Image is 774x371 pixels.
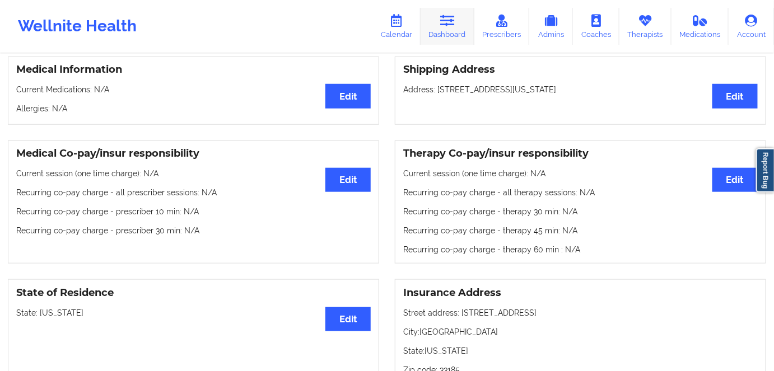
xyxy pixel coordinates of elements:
p: City: [GEOGRAPHIC_DATA] [403,326,758,337]
p: Recurring co-pay charge - prescriber 10 min : N/A [16,206,371,217]
p: Recurring co-pay charge - therapy 45 min : N/A [403,225,758,236]
p: Current session (one time charge): N/A [16,168,371,179]
p: Recurring co-pay charge - all therapy sessions : N/A [403,187,758,198]
h3: Insurance Address [403,287,758,299]
p: Street address: [STREET_ADDRESS] [403,307,758,318]
p: Recurring co-pay charge - all prescriber sessions : N/A [16,187,371,198]
a: Admins [529,8,573,45]
h3: Shipping Address [403,63,758,76]
p: Current Medications: N/A [16,84,371,95]
button: Edit [712,84,758,108]
p: Recurring co-pay charge - prescriber 30 min : N/A [16,225,371,236]
h3: State of Residence [16,287,371,299]
h3: Medical Co-pay/insur responsibility [16,147,371,160]
button: Edit [325,168,371,192]
button: Edit [325,84,371,108]
a: Coaches [573,8,619,45]
a: Report Bug [756,148,774,192]
p: State: [US_STATE] [16,307,371,318]
p: Current session (one time charge): N/A [403,168,758,179]
p: Allergies: N/A [16,103,371,114]
h3: Therapy Co-pay/insur responsibility [403,147,758,160]
p: Recurring co-pay charge - therapy 60 min : N/A [403,244,758,255]
p: State: [US_STATE] [403,345,758,356]
p: Address: [STREET_ADDRESS][US_STATE] [403,84,758,95]
a: Dashboard [421,8,474,45]
h3: Medical Information [16,63,371,76]
a: Therapists [619,8,672,45]
p: Recurring co-pay charge - therapy 30 min : N/A [403,206,758,217]
a: Prescribers [474,8,530,45]
button: Edit [325,307,371,331]
a: Medications [672,8,729,45]
button: Edit [712,168,758,192]
a: Account [729,8,774,45]
a: Calendar [372,8,421,45]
